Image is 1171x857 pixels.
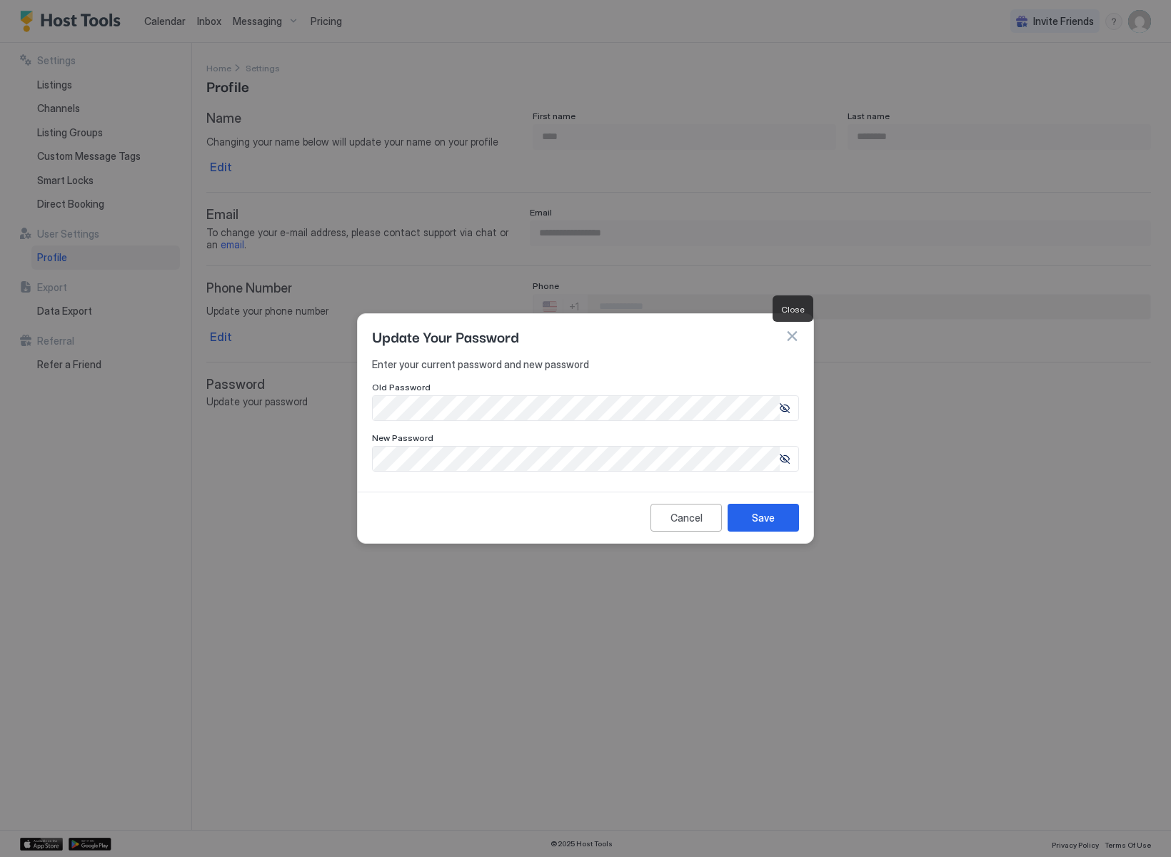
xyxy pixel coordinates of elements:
[372,432,433,443] span: New Password
[372,382,431,392] span: Old Password
[372,325,519,347] span: Update Your Password
[372,358,799,371] span: Enter your current password and new password
[752,510,775,525] div: Save
[373,447,780,471] input: Input Field
[781,304,805,315] span: Close
[373,396,780,420] input: Input Field
[670,510,703,525] div: Cancel
[650,504,722,532] button: Cancel
[728,504,799,532] button: Save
